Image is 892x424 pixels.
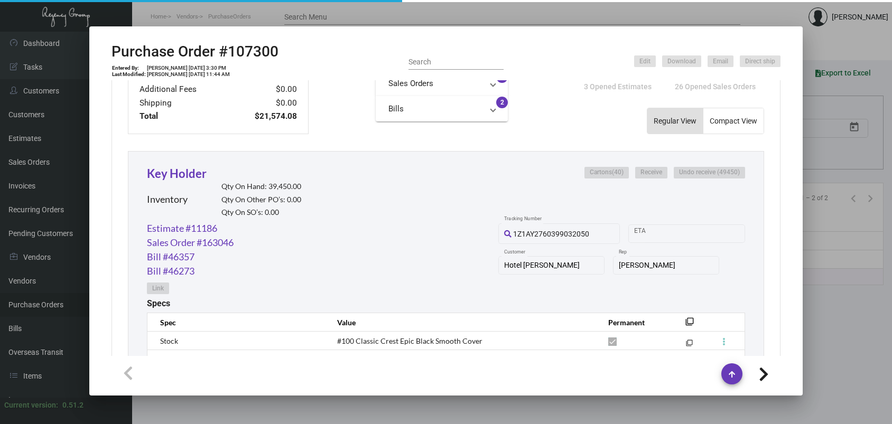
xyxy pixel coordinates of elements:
span: Direct ship [745,57,775,66]
button: Email [708,55,733,67]
h2: Qty On Other PO’s: 0.00 [221,195,301,204]
th: Value [327,313,598,332]
th: Permanent [598,313,670,332]
a: Sales Order #163046 [147,235,234,250]
td: Last Modified: [111,71,146,78]
span: Email [713,57,728,66]
span: Die-line – 8” x 6” // Closed – 3.5” x 4.5” [337,355,462,364]
button: 3 Opened Estimates [575,77,660,96]
h2: Qty On SO’s: 0.00 [221,208,301,217]
td: Additional Fees [139,83,230,96]
div: Current version: [4,400,58,411]
td: $21,574.08 [230,110,298,123]
span: Link [152,284,164,293]
span: (40) [612,169,624,176]
h2: Qty On Hand: 39,450.00 [221,182,301,191]
button: Direct ship [740,55,780,67]
h2: Inventory [147,194,188,205]
mat-icon: filter_none [685,321,694,329]
td: Shipping [139,97,230,110]
button: Cartons(40) [584,167,629,178]
input: Start date [634,229,667,238]
span: 26 Opened Sales Orders [675,82,756,91]
td: Total [139,110,230,123]
span: Stock [160,336,178,345]
th: Spec [147,313,326,332]
mat-expansion-panel-header: Bills [376,96,508,121]
span: #100 Classic Crest Epic Black Smooth Cover [337,336,482,345]
h2: Purchase Order #107300 [111,43,278,61]
mat-expansion-panel-header: Sales Orders [376,71,508,96]
span: Edit [639,57,651,66]
span: 1Z1AY2760399032050 [513,230,589,238]
td: Entered By: [111,65,146,71]
button: Compact View [703,108,764,134]
span: Size [160,355,173,364]
input: End date [676,229,727,238]
a: Key Holder [147,166,207,181]
td: $0.00 [230,83,298,96]
button: Undo receive (49450) [674,167,745,178]
h2: Specs [147,298,170,308]
button: Receive [635,167,667,178]
a: Bill #46357 [147,250,194,264]
a: Estimate #11186 [147,221,217,235]
td: [PERSON_NAME] [DATE] 3:30 PM [146,65,230,71]
button: Edit [634,55,656,67]
mat-panel-title: Sales Orders [388,78,482,90]
span: Undo receive (49450) [679,168,740,177]
span: Cartons [590,168,624,177]
a: Bill #46273 [147,264,194,278]
span: Download [667,57,696,66]
span: Receive [640,168,662,177]
button: Regular View [647,108,703,134]
button: Download [662,55,701,67]
div: 0.51.2 [62,400,83,411]
mat-icon: filter_none [686,342,693,348]
td: [PERSON_NAME] [DATE] 11:44 AM [146,71,230,78]
button: Link [147,282,169,294]
td: $0.00 [230,97,298,110]
mat-panel-title: Bills [388,103,482,115]
button: 26 Opened Sales Orders [666,77,764,96]
span: 3 Opened Estimates [584,82,652,91]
